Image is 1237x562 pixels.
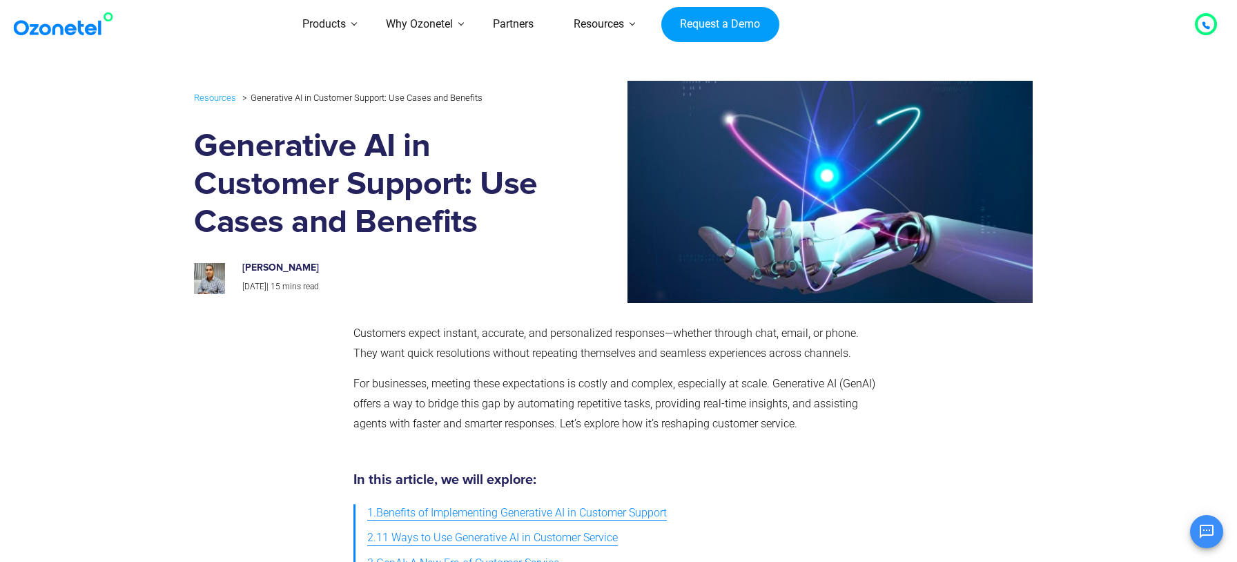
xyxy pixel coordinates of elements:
[367,501,667,526] a: 1.Benefits of Implementing Generative AI in Customer Support
[367,528,618,548] span: 2.11 Ways to Use Generative AI in Customer Service
[282,282,319,291] span: mins read
[194,90,236,106] a: Resources
[353,473,877,487] h5: In this article, we will explore:
[1190,515,1223,548] button: Open chat
[367,525,618,551] a: 2.11 Ways to Use Generative AI in Customer Service
[271,282,280,291] span: 15
[239,89,483,106] li: Generative AI in Customer Support: Use Cases and Benefits
[194,263,225,294] img: prashanth-kancherla_avatar_1-200x200.jpeg
[242,262,534,274] h6: [PERSON_NAME]
[367,503,667,523] span: 1.Benefits of Implementing Generative AI in Customer Support
[194,128,548,242] h1: Generative AI in Customer Support: Use Cases and Benefits
[242,280,534,295] p: |
[242,282,266,291] span: [DATE]
[353,324,877,364] p: Customers expect instant, accurate, and personalized responses—whether through chat, email, or ph...
[353,374,877,434] p: For businesses, meeting these expectations is costly and complex, especially at scale. Generative...
[661,7,779,43] a: Request a Demo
